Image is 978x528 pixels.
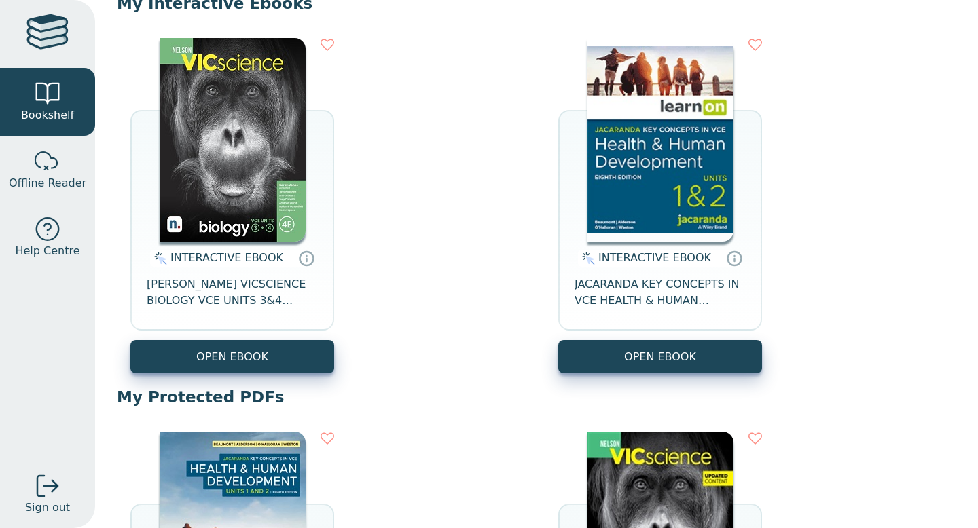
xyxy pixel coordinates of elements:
[578,250,595,267] img: interactive.svg
[726,250,742,266] a: Interactive eBooks are accessed online via the publisher’s portal. They contain interactive resou...
[21,107,74,124] span: Bookshelf
[117,387,956,407] p: My Protected PDFs
[587,38,733,242] img: db0c0c84-88f5-4982-b677-c50e1668d4a0.jpg
[15,243,79,259] span: Help Centre
[170,251,283,264] span: INTERACTIVE EBOOK
[130,340,334,373] button: OPEN EBOOK
[150,250,167,267] img: interactive.svg
[160,38,306,242] img: 0e99e12d-4b9b-eb11-a9a2-0272d098c78b.jpg
[25,499,70,516] span: Sign out
[558,340,762,373] button: OPEN EBOOK
[9,175,86,191] span: Offline Reader
[598,251,711,264] span: INTERACTIVE EBOOK
[147,276,318,309] span: [PERSON_NAME] VICSCIENCE BIOLOGY VCE UNITS 3&4 STUDENT EBOOK 4E
[298,250,314,266] a: Interactive eBooks are accessed online via the publisher’s portal. They contain interactive resou...
[575,276,746,309] span: JACARANDA KEY CONCEPTS IN VCE HEALTH & HUMAN DEVELOPMENT UNITS 1&2 LEARNON EBOOK 8E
